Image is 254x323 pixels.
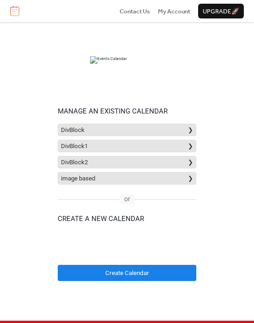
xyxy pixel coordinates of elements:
button: image based❯ [58,172,196,185]
button: DivBlock❯ [58,124,196,136]
span: ❯ [188,159,193,166]
button: DivBlock1❯ [58,140,196,152]
span: image based [61,175,96,182]
button: Upgrade🚀 [198,4,244,18]
button: DivBlock2❯ [58,156,196,168]
span: DivBlock1 [61,143,88,150]
span: ❯ [188,143,193,150]
span: DivBlock2 [61,159,88,166]
span: Contact Us [120,7,150,16]
h1: Create a new calendar [58,214,196,224]
a: My Account [158,6,190,16]
span: Upgrade 🚀 [203,7,239,16]
button: Create Calendar [58,265,196,281]
img: logo [10,6,19,16]
a: Contact Us [120,6,150,16]
h1: Manage an existing calendar [58,106,196,117]
img: Events Calendar [90,56,164,64]
span: ❯ [188,175,193,182]
span: DivBlock [61,126,85,133]
span: My Account [158,7,190,16]
span: ❯ [188,126,193,133]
